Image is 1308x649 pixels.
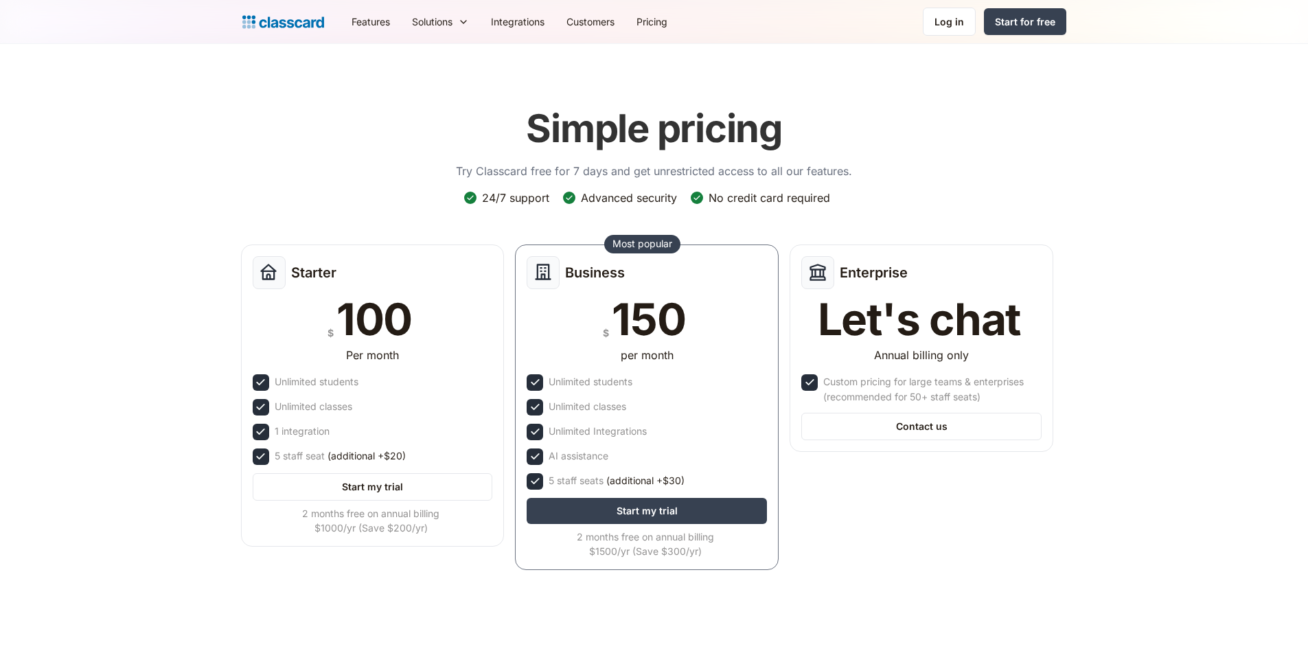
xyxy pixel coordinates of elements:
div: Solutions [401,6,480,37]
div: 100 [336,297,412,341]
a: Start my trial [253,473,493,501]
a: Start my trial [527,498,767,524]
div: 1 integration [275,424,330,439]
div: No credit card required [709,190,830,205]
a: Integrations [480,6,555,37]
div: 5 staff seat [275,448,406,464]
div: Advanced security [581,190,677,205]
h1: Simple pricing [526,106,782,152]
div: Solutions [412,14,452,29]
div: Unlimited Integrations [549,424,647,439]
span: (additional +$30) [606,473,685,488]
h2: Enterprise [840,264,908,281]
div: 2 months free on annual billing $1000/yr (Save $200/yr) [253,506,490,535]
div: 2 months free on annual billing $1500/yr (Save $300/yr) [527,530,764,558]
a: Contact us [801,413,1042,440]
a: Customers [555,6,626,37]
div: $ [328,324,334,341]
div: Unlimited classes [549,399,626,414]
a: Features [341,6,401,37]
div: Unlimited classes [275,399,352,414]
div: Let's chat [818,297,1021,341]
h2: Starter [291,264,336,281]
div: Start for free [995,14,1055,29]
div: $ [603,324,609,341]
div: Per month [346,347,399,363]
div: AI assistance [549,448,608,464]
div: Annual billing only [874,347,969,363]
a: Start for free [984,8,1066,35]
p: Try Classcard free for 7 days and get unrestricted access to all our features. [456,163,852,179]
a: Logo [242,12,324,32]
div: Log in [934,14,964,29]
div: Unlimited students [275,374,358,389]
div: Custom pricing for large teams & enterprises (recommended for 50+ staff seats) [823,374,1039,405]
div: Most popular [612,237,672,251]
h2: Business [565,264,625,281]
a: Log in [923,8,976,36]
div: per month [621,347,674,363]
a: Pricing [626,6,678,37]
span: (additional +$20) [328,448,406,464]
div: Unlimited students [549,374,632,389]
div: 5 staff seats [549,473,685,488]
div: 150 [612,297,685,341]
div: 24/7 support [482,190,549,205]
